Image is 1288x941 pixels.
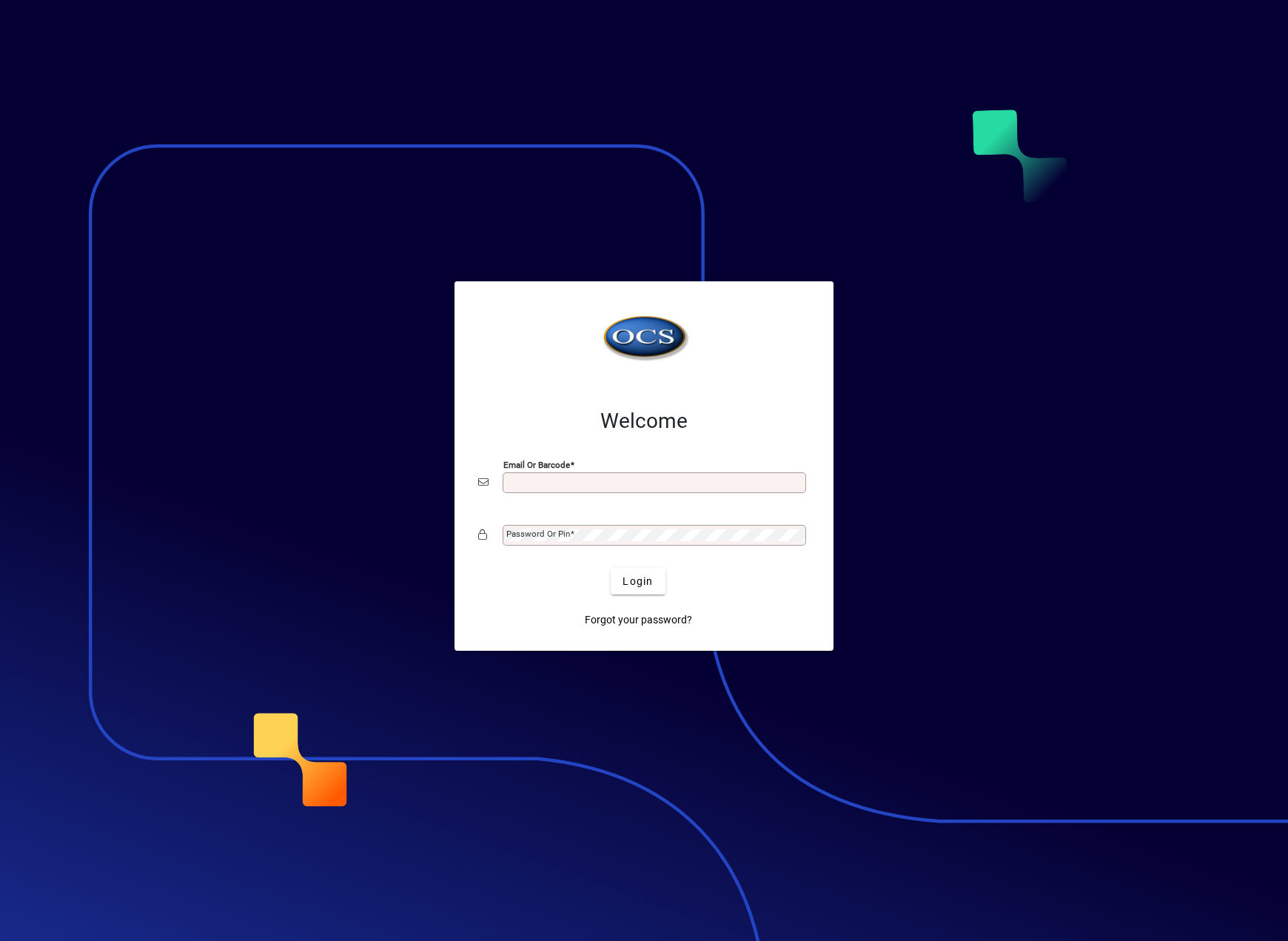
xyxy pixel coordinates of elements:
mat-label: Email or Barcode [503,460,570,470]
span: Login [623,574,653,589]
h2: Welcome [478,409,810,434]
span: Forgot your password? [585,612,692,628]
button: Login [611,568,665,595]
a: Forgot your password? [579,606,698,633]
mat-label: Password or Pin [506,529,570,539]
